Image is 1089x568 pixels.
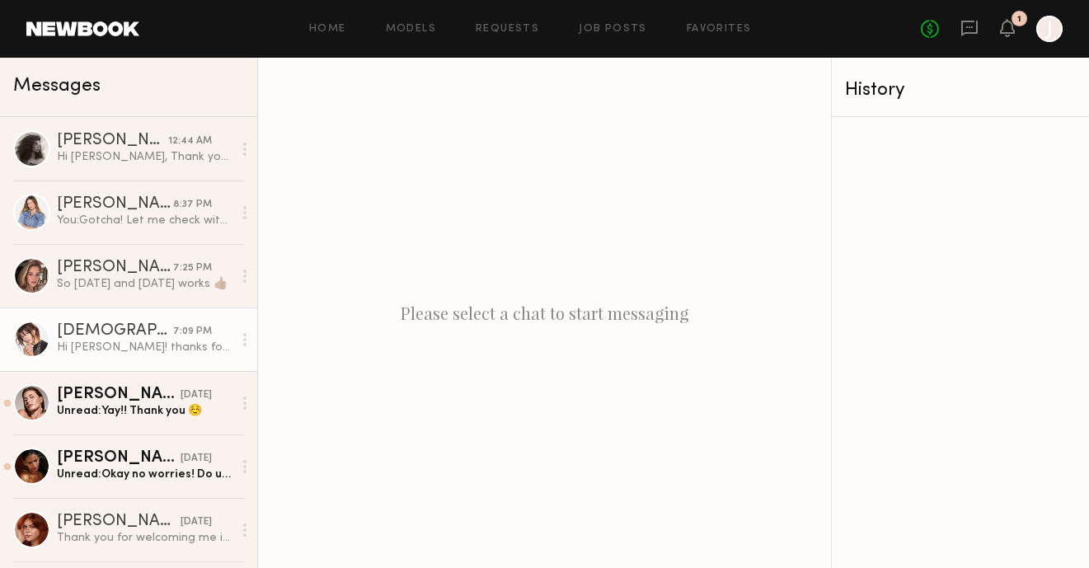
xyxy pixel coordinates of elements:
a: Home [309,24,346,35]
div: [PERSON_NAME] [57,133,168,149]
div: [PERSON_NAME] [57,196,173,213]
div: 8:37 PM [173,197,212,213]
div: 1 [1017,15,1021,24]
div: [PERSON_NAME] [57,514,181,530]
div: Thank you for welcoming me in [DATE]! I hope to hear from you soon 💞 [57,530,232,546]
div: History [845,81,1076,100]
div: [PERSON_NAME] [57,387,181,403]
a: J [1036,16,1063,42]
a: Models [386,24,436,35]
div: [DATE] [181,387,212,403]
div: [DATE] [181,514,212,530]
div: 7:25 PM [173,261,212,276]
span: Messages [13,77,101,96]
div: [PERSON_NAME] [57,450,181,467]
div: 7:09 PM [173,324,212,340]
div: Unread: Okay no worries! Do u have any possible dates? [57,467,232,482]
div: Hi [PERSON_NAME], Thank you so much for reaching out and considering me for your upcoming Ecomm r... [57,149,232,165]
div: [DATE] [181,451,212,467]
div: [DEMOGRAPHIC_DATA][PERSON_NAME] [57,323,173,340]
a: Job Posts [579,24,647,35]
div: So [DATE] and [DATE] works 👍🏽 [57,276,232,292]
div: Hi [PERSON_NAME]! thanks for reaching out. I’m actually 7mo pregnant but i hope we can work toget... [57,340,232,355]
div: [PERSON_NAME] [57,260,173,276]
a: Requests [476,24,539,35]
div: You: Gotcha! Let me check with them in the morning to confirm a casting just to be sure! Will upd... [57,213,232,228]
div: Unread: Yay!! Thank you ☺️ [57,403,232,419]
a: Favorites [687,24,752,35]
div: 12:44 AM [168,134,212,149]
div: Please select a chat to start messaging [258,58,831,568]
